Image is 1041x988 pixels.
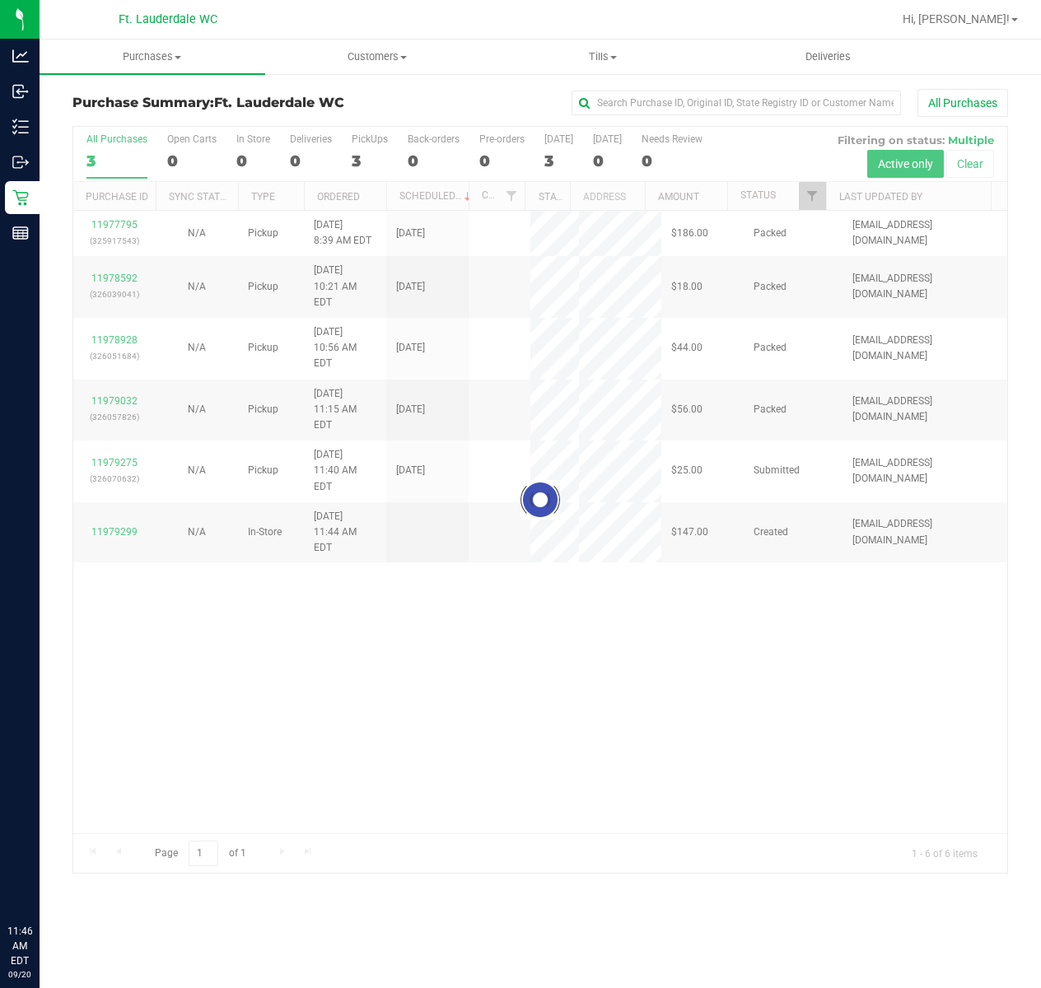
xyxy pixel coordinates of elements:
[7,968,32,981] p: 09/20
[490,40,716,74] a: Tills
[40,40,265,74] a: Purchases
[265,40,491,74] a: Customers
[40,49,265,64] span: Purchases
[783,49,873,64] span: Deliveries
[12,48,29,64] inline-svg: Analytics
[903,12,1010,26] span: Hi, [PERSON_NAME]!
[12,225,29,241] inline-svg: Reports
[214,95,344,110] span: Ft. Lauderdale WC
[12,189,29,206] inline-svg: Retail
[491,49,715,64] span: Tills
[12,154,29,170] inline-svg: Outbound
[12,83,29,100] inline-svg: Inbound
[119,12,217,26] span: Ft. Lauderdale WC
[716,40,941,74] a: Deliveries
[917,89,1008,117] button: All Purchases
[16,856,66,906] iframe: Resource center
[72,96,385,110] h3: Purchase Summary:
[266,49,490,64] span: Customers
[12,119,29,135] inline-svg: Inventory
[572,91,901,115] input: Search Purchase ID, Original ID, State Registry ID or Customer Name...
[7,924,32,968] p: 11:46 AM EDT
